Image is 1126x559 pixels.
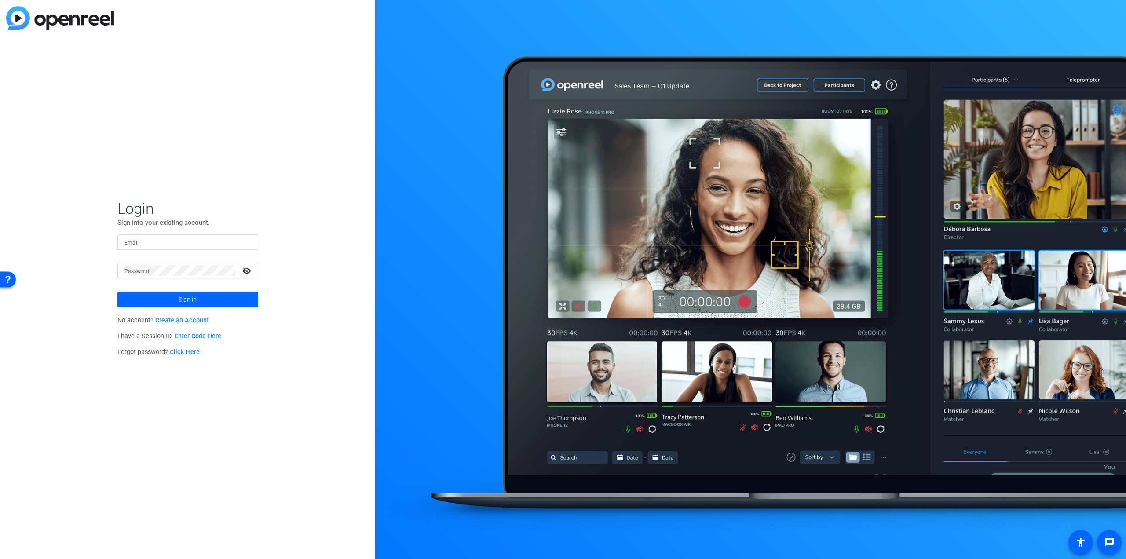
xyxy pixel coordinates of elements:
[117,332,222,340] span: I have a Session ID.
[124,240,139,246] mat-label: Email
[1075,537,1086,548] mat-icon: accessibility
[1104,537,1115,548] mat-icon: message
[170,348,200,356] a: Click Here
[237,264,258,277] mat-icon: visibility_off
[175,332,221,340] a: Enter Code Here
[117,199,258,218] span: Login
[117,218,258,227] p: Sign into your existing account.
[117,317,209,324] span: No account?
[124,237,251,247] input: Enter Email Address
[124,268,150,274] mat-label: Password
[6,6,114,30] img: blue-gradient.svg
[179,289,197,311] span: Sign in
[117,292,258,307] button: Sign in
[117,348,200,356] span: Forgot password?
[155,317,209,324] a: Create an Account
